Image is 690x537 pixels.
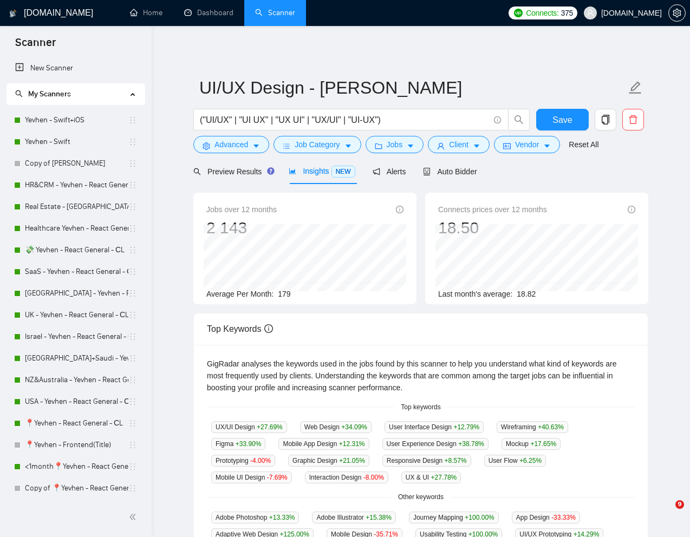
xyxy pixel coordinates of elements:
span: Mockup [502,438,561,450]
button: copy [595,109,616,130]
li: New Scanner [6,57,145,79]
span: search [193,168,201,175]
a: UK - Yevhen - React General - СL [25,304,128,326]
span: User Flow [484,455,546,467]
span: Mobile App Design [278,438,369,450]
img: upwork-logo.png [514,9,523,17]
span: -4.00 % [250,457,271,464]
a: dashboardDashboard [184,8,233,17]
span: info-circle [628,206,635,213]
span: NEW [331,166,355,178]
span: 179 [278,290,290,298]
span: holder [128,116,137,125]
span: -7.69 % [267,474,288,481]
span: Web Design [300,421,372,433]
img: logo [9,5,17,22]
li: UK - Yevhen - React General - СL [6,304,145,326]
span: Wireframing [497,421,568,433]
li: Copy of 📍Yevhen - React General - СL [6,477,145,499]
span: Average Per Month: [206,290,274,298]
span: holder [128,441,137,449]
span: Alerts [373,167,406,176]
span: edit [628,81,642,95]
span: -8.00 % [363,474,384,481]
span: caret-down [543,142,551,150]
span: +17.65 % [530,440,556,448]
li: USA - Yevhen - React General - СL [6,391,145,412]
span: caret-down [252,142,260,150]
span: UX & UI [401,471,461,483]
a: [GEOGRAPHIC_DATA]+Saudi - Yevhen - React General - СL [25,348,128,369]
span: UX/UI Design [211,421,287,433]
span: holder [128,462,137,471]
a: Yevhen - Swift [25,131,128,153]
button: Save [536,109,589,130]
a: Copy of 📍Yevhen - React General - СL [25,477,128,499]
span: double-left [129,512,140,522]
a: Reset All [569,139,598,150]
input: Scanner name... [199,74,626,101]
span: setting [203,142,210,150]
span: Top keywords [394,402,447,412]
li: Yevhen - Swift+iOS [6,109,145,131]
span: area-chart [289,167,296,175]
a: Copy of [PERSON_NAME] [25,153,128,174]
span: 18.82 [517,290,536,298]
li: <1month📍Yevhen - React General - СL [6,456,145,477]
div: Top Keywords [207,313,635,344]
span: +100.00 % [465,514,494,521]
span: +15.38 % [366,514,392,521]
span: holder [128,246,137,254]
li: NZ&Australia - Yevhen - React General - СL [6,369,145,391]
span: My Scanners [28,89,71,99]
iframe: Intercom live chat [653,500,679,526]
li: 💸 Yevhen - React General - СL [6,239,145,261]
span: Preview Results [193,167,271,176]
li: 📍Yevhen - Frontend(Title) [6,434,145,456]
span: holder [128,289,137,298]
span: Job Category [295,139,340,150]
span: Client [449,139,468,150]
a: 📍Yevhen - Frontend(Title) [25,434,128,456]
span: holder [128,311,137,319]
a: setting [668,9,686,17]
a: 📍Yevhen - React General - СL [25,412,128,434]
span: Figma [211,438,265,450]
li: 📍Yevhen - React General - СL [6,412,145,434]
li: Yevhen - Swift [6,131,145,153]
li: Switzerland - Yevhen - React General - СL [6,283,145,304]
a: 💸 Yevhen - React General - СL [25,239,128,261]
span: holder [128,181,137,189]
span: Prototyping [211,455,275,467]
a: homeHome [130,8,162,17]
span: +12.79 % [453,423,479,431]
span: idcard [503,142,511,150]
span: info-circle [494,116,501,123]
span: holder [128,224,137,233]
span: Other keywords [392,492,450,502]
span: holder [128,376,137,384]
span: Interaction Design [305,471,388,483]
span: Insights [289,167,355,175]
span: +40.63 % [538,423,564,431]
span: holder [128,484,137,493]
a: USA - Yevhen - React General - СL [25,391,128,412]
span: Journey Mapping [409,512,499,523]
a: [GEOGRAPHIC_DATA] - Yevhen - React General - СL [25,283,128,304]
span: Scanner [6,35,64,57]
span: holder [128,354,137,363]
button: folderJobscaret-down [366,136,424,153]
span: search [15,90,23,97]
span: +27.78 % [431,474,457,481]
a: SaaS - Yevhen - React General - СL [25,261,128,283]
span: App Design [512,512,580,523]
span: info-circle [264,324,273,333]
a: New Scanner [15,57,136,79]
button: setting [668,4,686,22]
span: Vendor [515,139,539,150]
a: Israel - Yevhen - React General - СL [25,326,128,348]
span: copy [595,115,616,125]
span: 375 [561,7,573,19]
span: Connects: [526,7,558,19]
li: Real Estate - Yevhen - React General - СL [6,196,145,218]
